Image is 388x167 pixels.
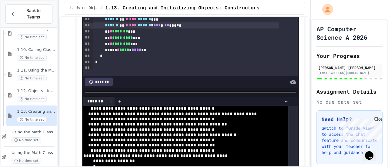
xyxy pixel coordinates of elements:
[101,6,103,11] span: /
[17,117,47,122] span: No time set
[316,87,383,96] h2: Assignment Details
[316,25,383,42] h1: AP Computer Science A 2026
[17,109,56,114] span: 1.13. Creating and Initializing Objects: Constructors
[338,116,382,142] iframe: chat widget
[69,6,98,11] span: 1. Using Objects and Methods
[316,52,383,60] h2: Your Progress
[17,89,56,94] span: 1.12. Objects - Instances of Classes
[12,158,41,164] span: No time set
[12,130,56,135] span: Using the Math Class
[2,2,42,38] div: Chat with us now!Close
[12,150,56,155] span: Using the Math Class
[105,5,259,12] span: 1.13. Creating and Initializing Objects: Constructors
[316,2,335,16] div: My Account
[318,65,381,70] div: [PERSON_NAME] [PERSON_NAME]
[20,8,47,20] span: Back to Teams
[17,47,56,52] span: 1.10. Calling Class Methods
[316,98,383,105] div: No due date set
[17,68,56,73] span: 1.11. Using the Math Class
[363,143,382,161] iframe: chat widget
[322,115,377,123] h3: Need Help?
[17,75,47,81] span: No time set
[17,34,47,40] span: No time set
[322,125,377,155] p: Switch to "Grade View" to access the chat feature and communicate with your teacher for help and ...
[12,137,41,143] span: No time set
[17,96,47,102] span: No time set
[17,55,47,61] span: No time set
[318,71,381,75] div: [EMAIL_ADDRESS][DOMAIN_NAME]
[5,4,52,24] button: Back to Teams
